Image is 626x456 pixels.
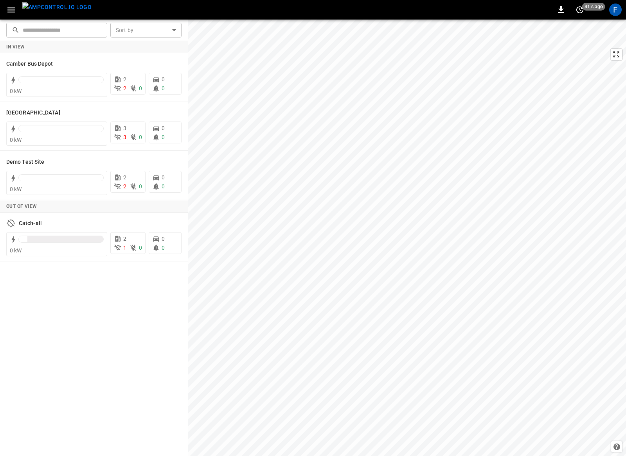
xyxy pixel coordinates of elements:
[6,158,44,166] h6: Demo Test Site
[123,85,126,91] span: 2
[123,236,126,242] span: 2
[6,44,25,50] strong: In View
[162,174,165,181] span: 0
[162,125,165,131] span: 0
[22,2,92,12] img: ampcontrol.io logo
[609,4,622,16] div: profile-icon
[123,125,126,131] span: 3
[162,76,165,82] span: 0
[10,137,22,143] span: 0 kW
[10,186,22,192] span: 0 kW
[19,219,42,228] h6: Catch-all
[123,183,126,190] span: 2
[139,245,142,251] span: 0
[139,183,142,190] span: 0
[162,183,165,190] span: 0
[123,76,126,82] span: 2
[162,236,165,242] span: 0
[162,85,165,91] span: 0
[6,109,60,117] h6: Camber School Depot
[6,60,53,68] h6: Camber Bus Depot
[6,204,37,209] strong: Out of View
[162,134,165,140] span: 0
[574,4,586,16] button: set refresh interval
[162,245,165,251] span: 0
[123,134,126,140] span: 3
[123,245,126,251] span: 1
[123,174,126,181] span: 2
[139,134,142,140] span: 0
[139,85,142,91] span: 0
[10,247,22,254] span: 0 kW
[582,3,605,11] span: 41 s ago
[10,88,22,94] span: 0 kW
